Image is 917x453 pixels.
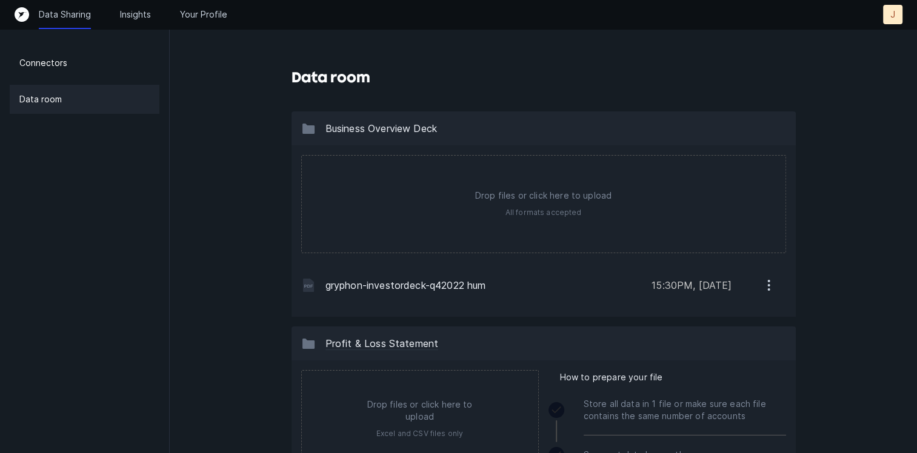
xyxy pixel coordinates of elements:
p: 15:30PM, [DATE] [652,278,732,293]
a: Data room [10,85,159,114]
img: 13c8d1aa17ce7ae226531ffb34303e38.svg [301,121,316,136]
a: Your Profile [180,8,227,21]
p: J [890,8,895,21]
span: How to prepare your file [560,370,663,385]
span: Profit & Loss Statement [325,337,439,350]
button: J [883,5,902,24]
a: Data Sharing [39,8,91,21]
p: Connectors [19,56,67,70]
h3: Data room [292,68,370,87]
a: Insights [120,8,151,21]
img: 4c1c1a354918672bc79fcf756030187a.svg [301,278,316,293]
p: Data room [19,92,62,107]
div: Store all data in 1 file or make sure each file contains the same number of accounts [584,385,786,435]
img: 13c8d1aa17ce7ae226531ffb34303e38.svg [301,336,316,351]
p: gryphon-investordeck-q42022 hum [325,278,642,293]
a: Connectors [10,48,159,78]
span: Business Overview Deck [325,122,438,134]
